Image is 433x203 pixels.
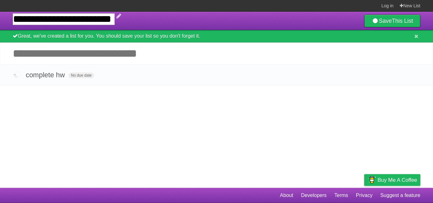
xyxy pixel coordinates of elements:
[392,18,413,24] b: This List
[364,15,420,27] a: SaveThis List
[26,71,67,79] span: complete hw
[13,70,22,79] label: Done
[356,189,372,201] a: Privacy
[378,174,417,186] span: Buy me a coffee
[68,73,94,78] span: No due date
[364,174,420,186] a: Buy me a coffee
[301,189,326,201] a: Developers
[367,174,376,185] img: Buy me a coffee
[334,189,348,201] a: Terms
[380,189,420,201] a: Suggest a feature
[280,189,293,201] a: About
